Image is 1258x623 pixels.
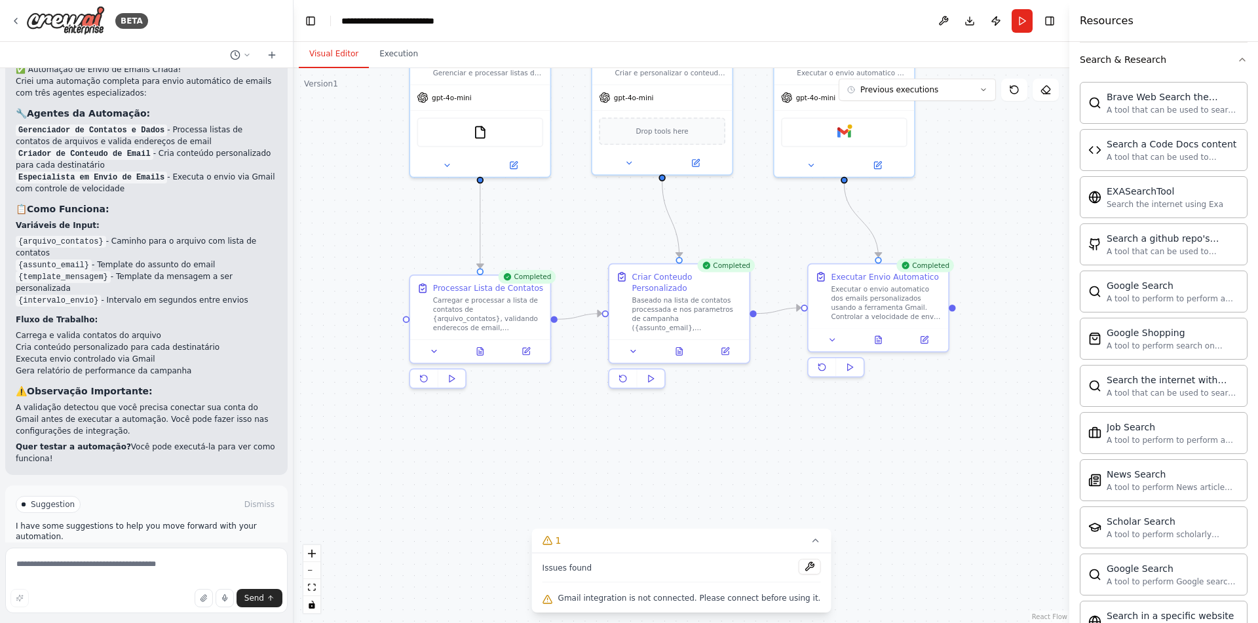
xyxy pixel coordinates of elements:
div: A tool that can be used to semantic search a query from a Code Docs content. [1107,152,1239,162]
button: Improve this prompt [10,589,29,607]
img: SerplyNewsSearchTool [1088,474,1101,487]
button: zoom out [303,562,320,579]
code: {assunto_email} [16,259,92,271]
p: A validação detectou que você precisa conectar sua conta do Gmail antes de executar a automação. ... [16,402,277,437]
li: Carrega e valida contatos do arquivo [16,330,277,341]
button: Open in side panel [845,159,909,172]
div: Brave Web Search the internet [1107,90,1239,104]
nav: breadcrumb [341,14,473,28]
button: Execution [369,41,429,68]
button: Hide left sidebar [301,12,320,30]
button: toggle interactivity [303,596,320,613]
img: CodeDocsSearchTool [1088,143,1101,157]
div: A tool that can be used to search the internet with a search_query. [1107,105,1239,115]
code: {intervalo_envio} [16,295,101,307]
div: News Search [1107,468,1239,481]
li: - Executa o envio via Gmail com controle de velocidade [16,171,277,195]
button: Dismiss [242,498,277,511]
button: zoom in [303,545,320,562]
strong: Variáveis de Input: [16,221,100,230]
div: React Flow controls [303,545,320,613]
button: Visual Editor [299,41,369,68]
li: - Template da mensagem a ser personalizada [16,271,277,294]
div: Baseado na lista de contatos processada e nos parametros de campanha ({assunto_email}, {template_... [632,296,742,333]
button: 1 [532,529,831,553]
div: Search a Code Docs content [1107,138,1239,151]
g: Edge from 8f1ddc7b-fd25-4466-920c-3ca74b9437ec to 056e3510-5f85-4f8f-9893-2a5640b2f0f7 [558,308,602,325]
code: Criador de Conteudo de Email [16,148,153,160]
div: Google Shopping [1107,326,1239,339]
strong: Fluxo de Trabalho: [16,315,98,324]
span: gpt-4o-mini [432,93,472,102]
div: Google Search [1107,562,1239,575]
h4: Resources [1080,13,1134,29]
div: EXASearchTool [1107,185,1223,198]
li: - Processa listas de contatos de arquivos e valida endereços de email [16,124,277,147]
li: - Intervalo em segundos entre envios [16,294,277,306]
img: SerplyJobSearchTool [1088,426,1101,440]
div: Criar Conteudo Personalizado [632,271,742,294]
div: Version 1 [304,79,338,89]
div: A tool to perform News article search with a search_query. [1107,482,1239,493]
button: Click to speak your automation idea [216,589,234,607]
img: Gmail [837,126,851,140]
div: Carregar e processar a lista de contatos de {arquivo_contatos}, validando enderecos de email, org... [433,296,543,333]
button: Open in side panel [506,345,546,358]
strong: Quer testar a automação? [16,442,131,451]
div: CompletedExecutar Envio AutomaticoExecutar o envio automatico dos emails personalizados usando a ... [807,263,949,382]
li: Gera relatório de performance da campanha [16,365,277,377]
code: {template_mensagem} [16,271,111,283]
span: gpt-4o-mini [796,93,836,102]
strong: Observação Importante: [27,386,153,396]
div: Search & Research [1080,53,1166,66]
h3: 📋 [16,202,277,216]
button: fit view [303,579,320,596]
span: Send [244,593,264,603]
li: - Template do assunto do email [16,259,277,271]
span: 1 [556,534,562,547]
div: Completed [498,270,556,284]
strong: Agentes da Automação: [27,108,150,119]
span: Drop tools here [636,126,688,137]
h3: 🔧 [16,107,277,120]
a: React Flow attribution [1032,613,1067,620]
div: Google Search [1107,279,1239,292]
div: Search a github repo's content [1107,232,1239,245]
div: A tool to perform Google search with a search_query. [1107,576,1239,587]
button: Start a new chat [261,47,282,63]
div: Completed [697,259,755,273]
button: Open in side panel [663,156,727,170]
img: SerpApiGoogleSearchTool [1088,285,1101,298]
div: Executar o envio automatico de emails usando Gmail, gerenciando a entrega, controlando a frequenc... [773,35,915,178]
div: Job Search [1107,421,1239,434]
h3: ⚠️ [16,385,277,398]
g: Edge from adf473b3-be84-45c0-ae78-863f6cb17f09 to 056e3510-5f85-4f8f-9893-2a5640b2f0f7 [657,181,685,257]
h2: ✅ Automação de Envio de Emails Criada! [16,64,277,75]
button: Upload files [195,589,213,607]
div: Executar o envio automatico dos emails personalizados usando a ferramenta Gmail. Controlar a velo... [831,285,941,322]
div: CompletedProcessar Lista de ContatosCarregar e processar a lista de contatos de {arquivo_contatos... [409,274,551,393]
button: Search & Research [1080,43,1248,77]
button: View output [456,345,505,358]
div: BETA [115,13,148,29]
div: Gerenciar e processar listas de contatos para envio de emails, incluindo carregamento de dados de... [433,69,543,78]
button: Switch to previous chat [225,47,256,63]
img: BraveSearchTool [1088,96,1101,109]
img: GithubSearchTool [1088,238,1101,251]
button: Previous executions [839,79,996,101]
p: I have some suggestions to help you move forward with your automation. [16,521,277,542]
span: Previous executions [860,85,938,95]
button: Send [237,589,282,607]
div: Criar e personalizar o conteudo dos emails, incluindo assuntos atrativos, corpo da mensagem perso... [615,69,725,78]
li: - Cria conteúdo personalizado para cada destinatário [16,147,277,171]
button: Open in side panel [905,333,944,347]
g: Edge from 60ec21aa-e629-4f8d-9e6b-85b7c00f2112 to 8f1ddc7b-fd25-4466-920c-3ca74b9437ec [474,183,486,268]
button: View output [854,333,903,347]
button: View output [655,345,704,358]
button: Open in side panel [706,345,745,358]
div: A tool to perform search on Google shopping with a search_query. [1107,341,1239,351]
div: Scholar Search [1107,515,1239,528]
div: Executar Envio Automatico [831,271,938,282]
li: - Caminho para o arquivo com lista de contatos [16,235,277,259]
div: Search in a specific website [1107,609,1239,622]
